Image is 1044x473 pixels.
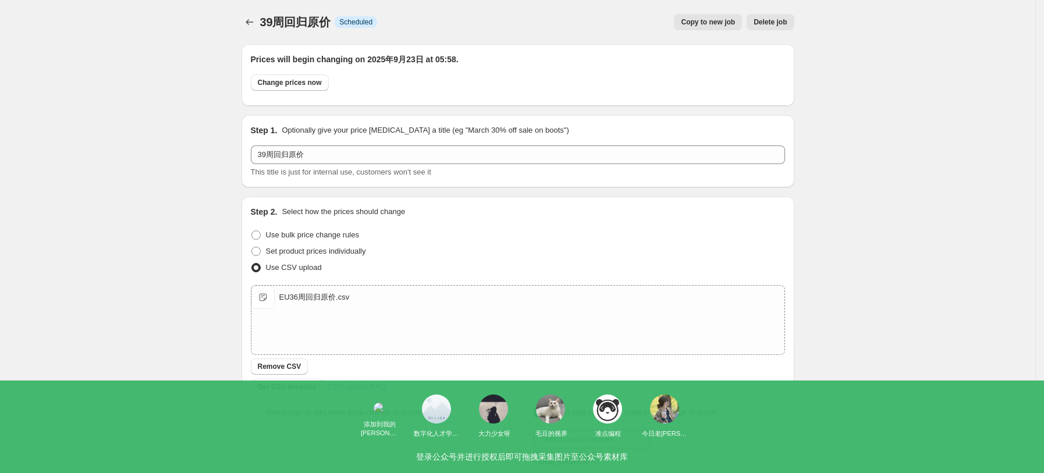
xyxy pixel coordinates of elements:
[251,358,308,375] button: Remove CSV
[747,14,794,30] button: Delete job
[754,17,787,27] span: Delete job
[266,230,359,239] span: Use bulk price change rules
[674,14,742,30] button: Copy to new job
[282,206,405,218] p: Select how the prices should change
[321,378,392,396] a: CSV upload FAQ
[251,206,278,218] h2: Step 2.
[258,78,322,87] span: Change prices now
[266,263,322,272] span: Use CSV upload
[258,362,301,371] span: Remove CSV
[251,74,329,91] button: Change prices now
[251,168,431,176] span: This title is just for internal use, customers won't see it
[242,14,258,30] button: Price change jobs
[251,54,785,65] h2: Prices will begin changing on 2025年9月23日 at 05:58.
[681,17,735,27] span: Copy to new job
[260,16,331,29] span: 39周回归原价
[282,125,569,136] p: Optionally give your price [MEDICAL_DATA] a title (eg "March 30% off sale on boots")
[251,145,785,164] input: 30% off holiday sale
[339,17,372,27] span: Scheduled
[251,125,278,136] h2: Step 1.
[266,247,366,255] span: Set product prices individually
[279,291,350,303] div: EU36周回归原价.csv
[251,379,324,395] button: Get CSV template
